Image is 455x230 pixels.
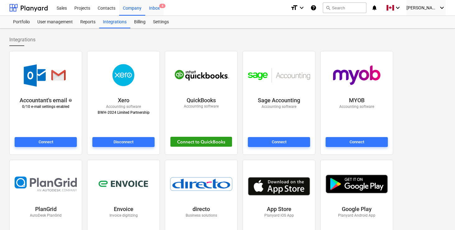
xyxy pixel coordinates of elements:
[424,200,455,230] iframe: Chat Widget
[130,16,149,28] a: Billing
[77,16,99,28] a: Reports
[338,213,375,218] p: Planyard Android App
[18,60,73,91] img: accountant-email.png
[170,177,232,191] img: directo.png
[342,205,372,213] p: Google Play
[99,178,148,190] img: envoice.svg
[109,213,138,218] p: Invoice digitizing
[258,97,300,104] p: Sage Accounting
[15,137,77,147] button: Connect
[30,213,62,218] p: AutoDesk PlanGrid
[248,68,310,82] img: sage_accounting.svg
[98,109,150,116] p: BWH-2024 Limited Partnership
[159,4,165,8] span: 8
[35,205,57,213] p: PlanGrid
[39,139,53,146] div: Connect
[92,137,155,147] button: Disconnect
[371,4,378,11] i: notifications
[339,104,374,109] p: Accounting software
[267,205,291,213] p: App Store
[99,16,130,28] a: Integrations
[323,2,366,13] button: Search
[98,104,150,109] p: Accounting software
[34,16,77,28] a: User management
[248,172,310,195] img: app_store.jpg
[114,139,133,146] div: Disconnect
[326,175,388,193] img: play_store.png
[298,4,305,11] i: keyboard_arrow_down
[272,139,286,146] div: Connect
[290,4,298,11] i: format_size
[186,213,217,218] p: Business solutions
[349,97,364,104] p: MYOB
[406,5,438,10] span: [PERSON_NAME]
[20,97,72,104] div: Accountant's email
[326,5,331,10] span: search
[310,4,317,11] i: Knowledge base
[184,104,219,109] p: Accounting software
[149,16,173,28] a: Settings
[262,104,296,109] p: Accounting software
[326,137,388,147] button: Connect
[118,97,129,104] p: Xero
[170,65,232,85] img: quickbooks.svg
[394,4,402,11] i: keyboard_arrow_down
[438,4,446,11] i: keyboard_arrow_down
[193,205,210,213] p: directo
[15,177,77,192] img: plangrid.svg
[350,139,364,146] div: Connect
[22,104,69,109] p: 0 / 10 e-mail settings enabled
[67,99,72,102] span: help
[187,97,216,104] p: QuickBooks
[114,205,133,213] p: Envoice
[9,36,35,44] span: Integrations
[101,60,146,91] img: xero.png
[248,137,310,147] button: Connect
[327,60,386,91] img: myob_logo.png
[9,16,34,28] a: Portfolio
[264,213,294,218] p: Planyard iOS App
